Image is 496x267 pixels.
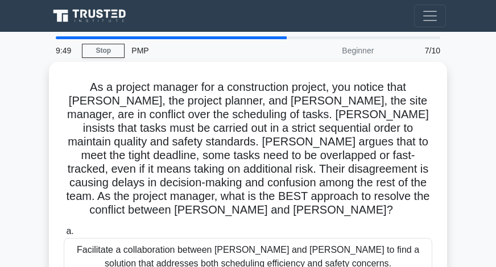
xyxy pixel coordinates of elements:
div: 7/10 [381,39,447,62]
div: PMP [125,39,281,62]
div: Beginner [281,39,381,62]
div: 9:49 [49,39,82,62]
h5: As a project manager for a construction project, you notice that [PERSON_NAME], the project plann... [63,80,433,218]
a: Stop [82,44,125,58]
span: a. [66,226,73,236]
button: Toggle navigation [414,5,446,27]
